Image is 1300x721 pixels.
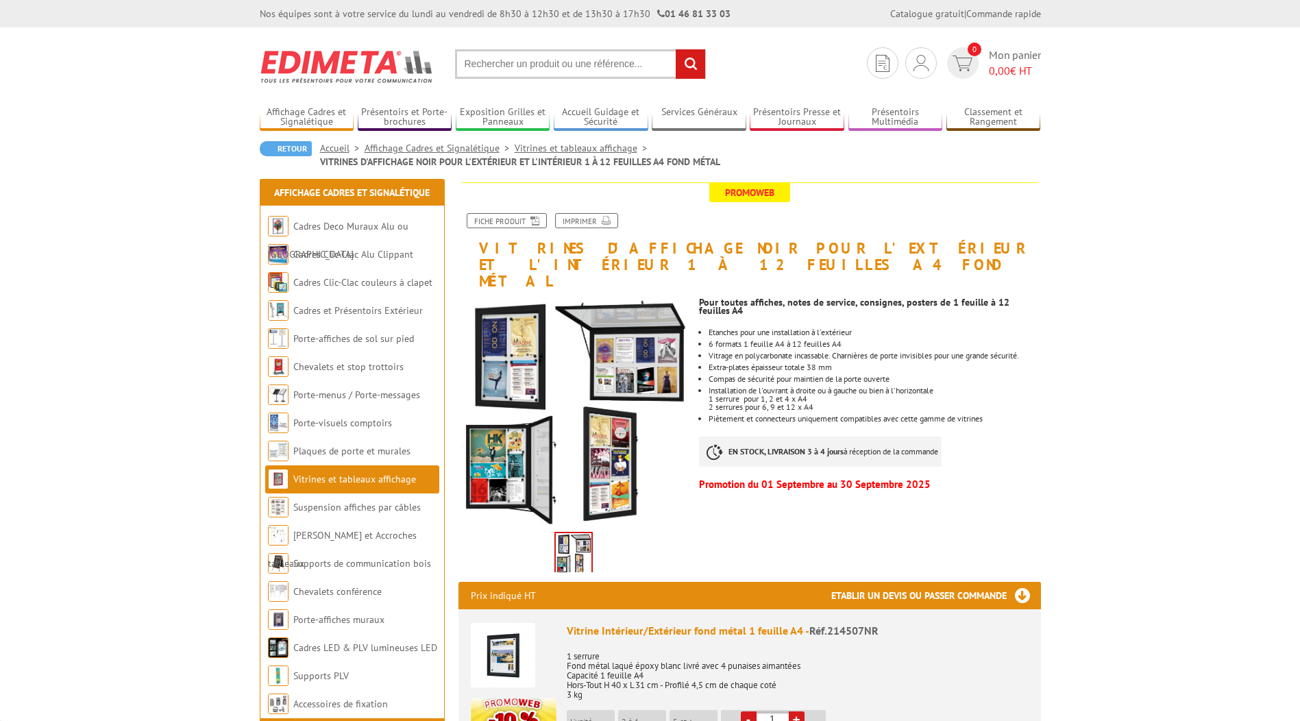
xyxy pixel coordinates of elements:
[676,49,705,79] input: rechercher
[709,387,1040,395] div: Installation de l'ouvrant à droite ou à gauche ou bien à l'horizontale
[293,670,349,682] a: Supports PLV
[515,142,652,154] a: Vitrines et tableaux affichage
[699,480,1040,489] p: Promotion du 01 Septembre au 30 Septembre 2025
[831,582,1041,609] h3: Etablir un devis ou passer commande
[890,7,1041,21] div: |
[554,106,648,129] a: Accueil Guidage et Sécurité
[944,47,1041,79] a: devis rapide 0 Mon panier 0,00€ HT
[320,142,365,154] a: Accueil
[989,47,1041,79] span: Mon panier
[458,297,689,528] img: affichage_vitrines_d_affichage_affiche_interieur_exterieur_fond_metal_214511nr_214513nr_214515nr.jpg
[989,64,1010,77] span: 0,00
[989,63,1041,79] span: € HT
[848,106,943,129] a: Présentoirs Multimédia
[268,300,289,321] img: Cadres et Présentoirs Extérieur
[260,106,354,129] a: Affichage Cadres et Signalétique
[268,272,289,293] img: Cadres Clic-Clac couleurs à clapet
[709,328,1040,337] li: Etanches pour une installation à l'extérieur
[750,106,844,129] a: Présentoirs Presse et Journaux
[966,8,1041,20] a: Commande rapide
[890,8,964,20] a: Catalogue gratuit
[555,213,618,228] a: Imprimer
[699,437,942,467] p: à réception de la commande
[293,641,437,654] a: Cadres LED & PLV lumineuses LED
[268,637,289,658] img: Cadres LED & PLV lumineuses LED
[913,55,929,71] img: devis rapide
[268,497,289,517] img: Suspension affiches par câbles
[556,533,591,576] img: affichage_vitrines_d_affichage_affiche_interieur_exterieur_fond_metal_214511nr_214513nr_214515nr.jpg
[365,142,515,154] a: Affichage Cadres et Signalétique
[268,328,289,349] img: Porte-affiches de sol sur pied
[953,56,972,71] img: devis rapide
[268,469,289,489] img: Vitrines et tableaux affichage
[293,501,421,513] a: Suspension affiches par câbles
[293,585,382,598] a: Chevalets conférence
[456,106,550,129] a: Exposition Grilles et Panneaux
[293,445,410,457] a: Plaques de porte et murales
[293,389,420,401] a: Porte-menus / Porte-messages
[876,55,890,72] img: devis rapide
[293,332,414,345] a: Porte-affiches de sol sur pied
[358,106,452,129] a: Présentoirs et Porte-brochures
[268,384,289,405] img: Porte-menus / Porte-messages
[293,698,388,710] a: Accessoires de fixation
[268,441,289,461] img: Plaques de porte et murales
[709,363,1040,371] li: Extra-plates épaisseur totale 38 mm
[293,360,404,373] a: Chevalets et stop trottoirs
[268,356,289,377] img: Chevalets et stop trottoirs
[728,446,844,456] strong: EN STOCK, LIVRAISON 3 à 4 jours
[709,340,1040,348] div: 6 formats 1 feuille A4 à 12 feuilles A4
[467,213,547,228] a: Fiche produit
[471,623,535,687] img: Vitrine Intérieur/Extérieur fond métal 1 feuille A4
[699,296,1009,317] span: Pour toutes affiches, notes de service, consignes, posters de 1 feuille à 12 feuilles A4
[809,624,879,637] span: Réf.214507NR
[293,304,423,317] a: Cadres et Présentoirs Extérieur
[268,694,289,714] img: Accessoires de fixation
[657,8,731,20] strong: 01 46 81 33 03
[293,613,384,626] a: Porte-affiches muraux
[709,403,1040,411] div: 2 serrures pour 6, 9 et 12 x A4
[709,183,790,202] span: Promoweb
[709,375,1040,383] li: Compas de sécurité pour maintien de la porte ouverte
[320,155,720,169] li: VITRINES D'AFFICHAGE NOIR POUR L'EXTÉRIEUR ET L'INTÉRIEUR 1 À 12 FEUILLES A4 FOND MÉTAL
[268,525,289,546] img: Cimaises et Accroches tableaux
[293,557,431,570] a: Supports de communication bois
[709,395,1040,403] div: 1 serrure pour 1, 2 et 4 x A4
[268,529,417,570] a: [PERSON_NAME] et Accroches tableaux
[268,216,289,236] img: Cadres Deco Muraux Alu ou Bois
[293,417,392,429] a: Porte-visuels comptoirs
[709,352,1040,360] li: Vitrage en polycarbonate incassable. Charnières de porte invisibles pour une grande sécurité.
[268,609,289,630] img: Porte-affiches muraux
[293,248,413,260] a: Cadres Clic-Clac Alu Clippant
[946,106,1041,129] a: Classement et Rangement
[968,42,981,56] span: 0
[471,582,536,609] p: Prix indiqué HT
[652,106,746,129] a: Services Généraux
[260,41,434,92] img: Edimeta
[274,186,430,199] a: Affichage Cadres et Signalétique
[293,473,416,485] a: Vitrines et tableaux affichage
[260,141,312,156] a: Retour
[567,642,1029,700] p: 1 serrure Fond métal laqué époxy blanc livré avec 4 punaises aimantées Capacité 1 feuille A4 Hors...
[567,623,1029,639] div: Vitrine Intérieur/Extérieur fond métal 1 feuille A4 -
[293,276,432,289] a: Cadres Clic-Clac couleurs à clapet
[260,7,731,21] div: Nos équipes sont à votre service du lundi au vendredi de 8h30 à 12h30 et de 13h30 à 17h30
[268,220,408,260] a: Cadres Deco Muraux Alu ou [GEOGRAPHIC_DATA]
[268,665,289,686] img: Supports PLV
[455,49,706,79] input: Rechercher un produit ou une référence...
[709,415,1040,423] li: Piètement et connecteurs uniquement compatibles avec cette gamme de vitrines
[268,413,289,433] img: Porte-visuels comptoirs
[268,581,289,602] img: Chevalets conférence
